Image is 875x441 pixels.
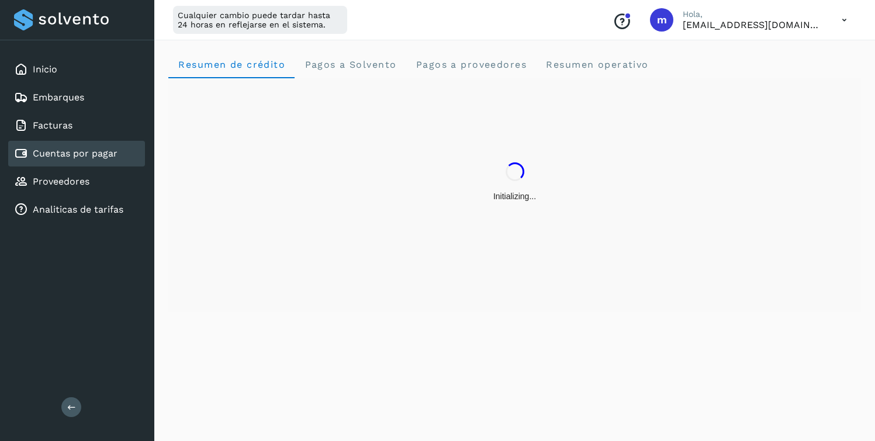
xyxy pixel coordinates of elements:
[304,59,396,70] span: Pagos a Solvento
[178,59,285,70] span: Resumen de crédito
[683,9,823,19] p: Hola,
[8,113,145,138] div: Facturas
[8,141,145,166] div: Cuentas por pagar
[33,64,57,75] a: Inicio
[8,57,145,82] div: Inicio
[8,85,145,110] div: Embarques
[415,59,527,70] span: Pagos a proveedores
[683,19,823,30] p: mercedes@solvento.mx
[8,197,145,223] div: Analiticas de tarifas
[33,204,123,215] a: Analiticas de tarifas
[33,176,89,187] a: Proveedores
[8,169,145,195] div: Proveedores
[33,92,84,103] a: Embarques
[173,6,347,34] div: Cualquier cambio puede tardar hasta 24 horas en reflejarse en el sistema.
[33,148,117,159] a: Cuentas por pagar
[545,59,649,70] span: Resumen operativo
[33,120,72,131] a: Facturas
